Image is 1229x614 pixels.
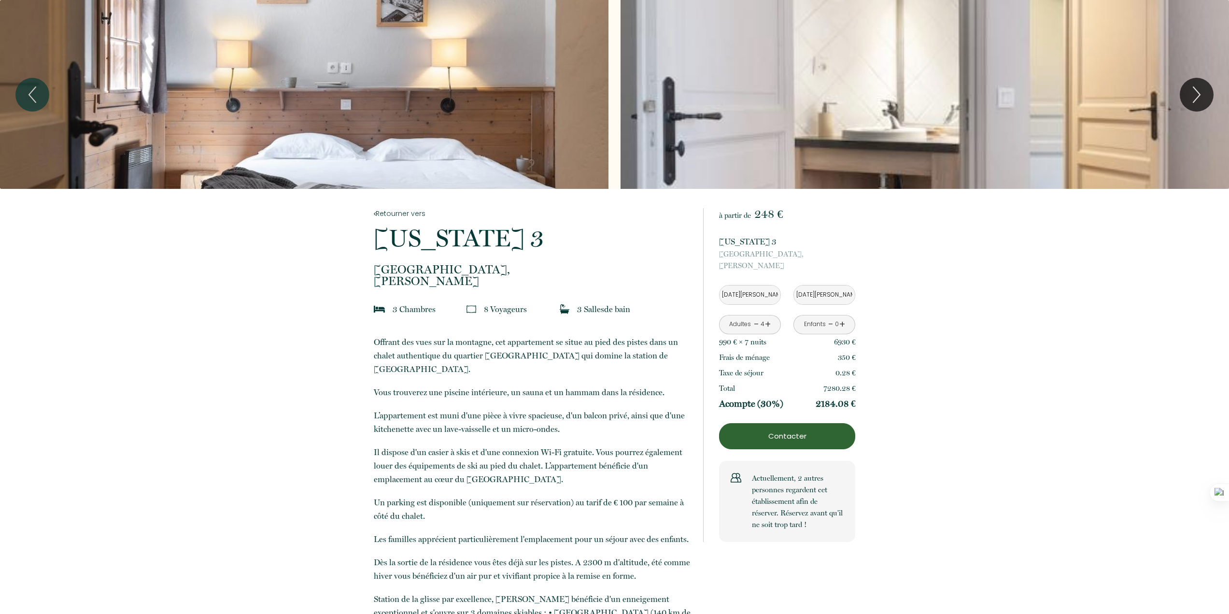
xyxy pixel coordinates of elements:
img: users [731,472,741,483]
a: - [828,317,833,332]
p: 8 Voyageur [484,302,527,316]
span: 248 € [754,207,783,221]
div: Adultes [729,320,751,329]
img: guests [466,304,476,314]
span: à partir de [719,211,751,220]
button: Previous [15,78,49,112]
p: Taxe de séjour [719,367,763,379]
p: [US_STATE] 3 [374,226,691,250]
input: Départ [794,286,855,304]
p: Total [719,383,735,394]
p: Il dispose d'un casier à skis et d'une connexion Wi-Fi gratuite. Vous pourrez également louer des... [374,445,691,486]
button: Next [1180,78,1214,112]
span: s [763,338,766,346]
div: Enfants [804,320,826,329]
p: 350 € [838,352,856,363]
p: Contacter [722,430,852,442]
p: Offrant des vues sur la montagne, cet appartement se situe au pied des pistes dans un chalet auth... [374,335,691,376]
a: - [754,317,759,332]
p: [PERSON_NAME] [719,248,855,271]
div: 0 [834,320,839,329]
div: 4 [760,320,765,329]
span: [GEOGRAPHIC_DATA], [719,248,855,260]
p: 6930 € [834,336,856,348]
p: Vous trouverez une piscine intérieure, un sauna et un hammam dans la résidence. [374,386,691,399]
p: Frais de ménage [719,352,770,363]
a: + [765,317,771,332]
p: Actuellement, 2 autres personnes regardent cet établissement afin de réserver. Réservez avant qu’... [752,472,844,530]
input: Arrivée [720,286,780,304]
a: Retourner vers [374,208,691,219]
p: 3 Salle de bain [577,302,630,316]
p: Les familles apprécient particulièrement l'emplacement pour un séjour avec des enfants. [374,532,691,546]
button: Contacter [719,423,855,449]
p: Un parking est disponible (uniquement sur réservation) au tarif de € 100 par semaine à côté du ch... [374,496,691,523]
p: 7280.28 € [823,383,856,394]
p: 990 € × 7 nuit [719,336,766,348]
span: [GEOGRAPHIC_DATA], [374,264,691,275]
p: Acompte (30%) [719,398,783,410]
span: s [523,304,527,314]
p: [PERSON_NAME] [374,264,691,287]
span: s [601,304,604,314]
a: + [839,317,845,332]
p: 3 Chambre [393,302,436,316]
p: 0.28 € [835,367,856,379]
span: s [432,304,436,314]
p: L’appartement est muni d'une pièce à vivre spacieuse, d'un balcon privé, ainsi que d'une kitchene... [374,409,691,436]
p: Dès la sortie de la résidence vous êtes déjà sur les pistes. A 2300 m d'altitude, été comme hiver... [374,556,691,583]
p: [US_STATE] 3 [719,235,855,248]
p: 2184.08 € [816,398,856,410]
